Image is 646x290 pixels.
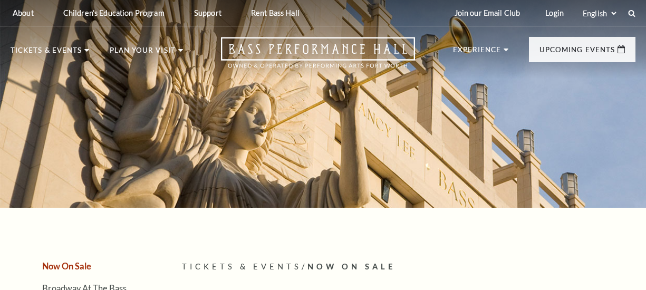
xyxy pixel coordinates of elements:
[581,8,618,18] select: Select:
[182,260,635,274] p: /
[307,262,396,271] span: Now On Sale
[63,8,165,17] p: Children's Education Program
[453,46,502,59] p: Experience
[13,8,34,17] p: About
[182,262,302,271] span: Tickets & Events
[251,8,300,17] p: Rent Bass Hall
[11,47,82,60] p: Tickets & Events
[42,261,91,271] a: Now On Sale
[110,47,176,60] p: Plan Your Visit
[194,8,221,17] p: Support
[539,46,615,59] p: Upcoming Events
